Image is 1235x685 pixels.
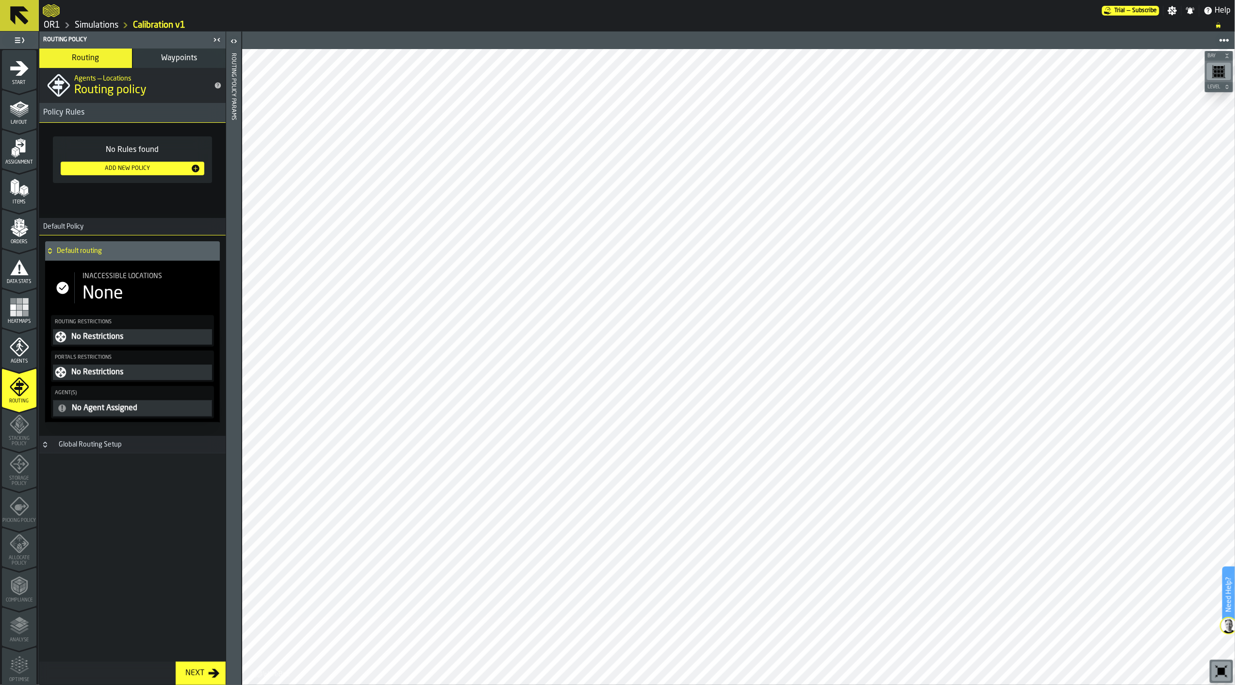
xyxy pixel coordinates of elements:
[53,400,212,417] button: No Agent Assigned
[44,20,60,31] a: link-to-/wh/i/02d92962-0f11-4133-9763-7cb092bceeef
[39,441,51,449] button: Button-Global Routing Setup-closed
[49,265,216,311] div: stat-Inaccessible locations
[61,162,204,175] button: button-Add New Policy
[39,436,226,453] h3: title-section-Global Routing Setup
[227,33,241,51] label: button-toggle-Open
[53,352,212,363] label: Portals Restrictions
[43,107,226,118] div: Policy Rules
[2,637,36,643] span: Analyse
[1102,6,1159,16] div: Menu Subscription
[72,54,99,62] span: Routing
[43,2,60,19] a: logo-header
[57,247,216,255] h4: Default routing
[53,317,212,327] label: Routing Restrictions
[181,668,208,679] div: Next
[2,209,36,248] li: menu Orders
[2,555,36,566] span: Allocate Policy
[39,218,226,235] h3: title-section-Default Policy
[74,83,147,98] span: Routing policy
[2,476,36,486] span: Storage Policy
[2,33,36,47] label: button-toggle-Toggle Full Menu
[53,329,212,345] div: PolicyFilterItem-undefined
[162,54,198,62] span: Waypoints
[2,50,36,89] li: menu Start
[2,329,36,368] li: menu Agents
[2,598,36,603] span: Compliance
[2,518,36,523] span: Picking Policy
[2,120,36,125] span: Layout
[45,241,216,261] div: Default routing
[71,402,210,414] div: No Agent Assigned
[2,399,36,404] span: Routing
[82,272,162,280] span: Inaccessible locations
[1200,5,1235,17] label: button-toggle-Help
[2,90,36,129] li: menu Layout
[53,441,128,449] div: Global Routing Setup
[244,664,299,683] a: logo-header
[2,319,36,324] span: Heatmaps
[82,272,212,280] div: Title
[39,32,226,49] header: Routing Policy
[2,169,36,208] li: menu Items
[210,34,224,46] label: button-toggle-Close me
[39,103,226,123] h3: title-section-[object Object]
[1115,7,1125,14] span: Trial
[65,165,191,172] div: Add New Policy
[1164,6,1181,16] label: button-toggle-Settings
[2,279,36,284] span: Data Stats
[1215,5,1231,17] span: Help
[61,144,204,156] div: No Rules found
[1223,568,1234,622] label: Need Help?
[1214,664,1229,679] svg: Reset zoom and position
[1205,51,1233,61] button: button-
[2,130,36,168] li: menu Assignment
[2,528,36,567] li: menu Allocate Policy
[2,239,36,245] span: Orders
[2,488,36,527] li: menu Picking Policy
[176,662,226,685] button: button-Next
[2,408,36,447] li: menu Stacking Policy
[2,677,36,683] span: Optimise
[53,388,212,398] label: Agent(s)
[2,200,36,205] span: Items
[53,400,212,417] div: PolicyFilterItem-undefined
[231,51,237,683] div: Routing Policy Params
[2,568,36,606] li: menu Compliance
[1127,7,1131,14] span: —
[2,160,36,165] span: Assignment
[1210,660,1233,683] div: button-toolbar-undefined
[1182,6,1199,16] label: button-toggle-Notifications
[53,365,212,380] button: No Restrictions
[226,32,241,685] header: Routing Policy Params
[2,249,36,288] li: menu Data Stats
[1206,53,1222,59] span: Bay
[1205,82,1233,92] button: button-
[75,20,118,31] a: link-to-/wh/i/02d92962-0f11-4133-9763-7cb092bceeef
[70,367,210,378] div: No Restrictions
[2,607,36,646] li: menu Analyse
[53,365,212,380] div: PolicyFilterItem-undefined
[39,223,83,231] span: Default Policy
[82,284,123,303] div: None
[2,359,36,364] span: Agents
[2,436,36,447] span: Stacking Policy
[2,448,36,487] li: menu Storage Policy
[41,36,210,43] div: Routing Policy
[1206,84,1222,90] span: Level
[1205,61,1233,82] div: button-toolbar-undefined
[74,73,206,83] h2: Sub Title
[2,368,36,407] li: menu Routing
[133,20,185,31] a: link-to-/wh/i/02d92962-0f11-4133-9763-7cb092bceeef/simulations/3cdbc715-ca2d-42c0-9ef0-a78945f3a283
[43,19,1231,31] nav: Breadcrumb
[53,329,212,345] button: No Restrictions
[2,289,36,328] li: menu Heatmaps
[1133,7,1157,14] span: Subscribe
[70,331,210,343] div: No Restrictions
[39,68,226,103] div: title-Routing policy
[2,80,36,85] span: Start
[1102,6,1159,16] a: link-to-/wh/i/02d92962-0f11-4133-9763-7cb092bceeef/pricing/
